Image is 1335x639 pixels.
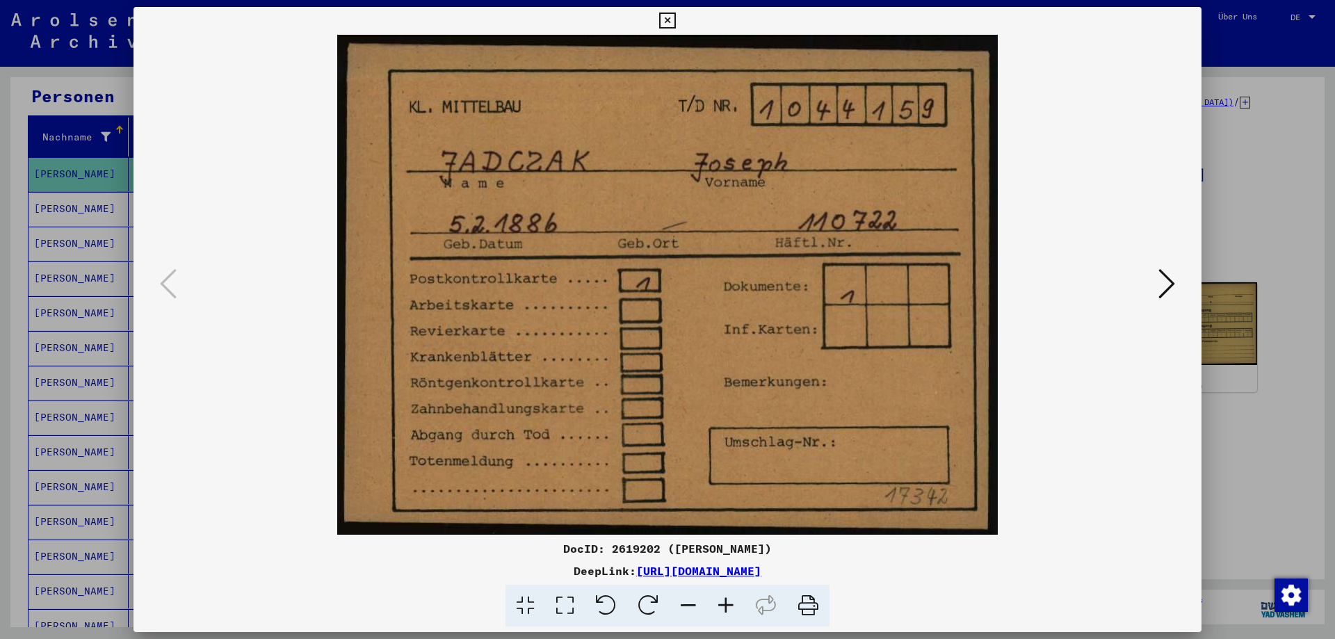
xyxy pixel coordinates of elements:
[181,35,1154,535] img: 001.jpg
[636,564,761,578] a: [URL][DOMAIN_NAME]
[133,563,1201,579] div: DeepLink:
[1275,579,1308,612] img: Zustimmung ändern
[133,540,1201,557] div: DocID: 2619202 ([PERSON_NAME])
[1274,578,1307,611] div: Zustimmung ändern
